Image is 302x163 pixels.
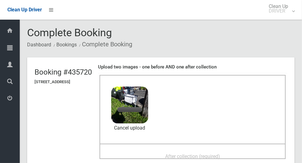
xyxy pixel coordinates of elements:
[78,39,132,50] li: Complete Booking
[269,9,288,13] small: DRIVER
[98,64,287,70] h4: Upload two images - one before AND one after collection
[7,5,42,14] a: Clean Up Driver
[35,80,92,84] h5: [STREET_ADDRESS]
[7,7,42,13] span: Clean Up Driver
[111,123,148,133] a: Cancel upload
[35,68,92,76] h2: Booking #435720
[27,42,51,48] a: Dashboard
[56,42,77,48] a: Bookings
[266,4,294,13] span: Clean Up
[165,153,220,159] span: After collection (required)
[27,26,112,39] span: Complete Booking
